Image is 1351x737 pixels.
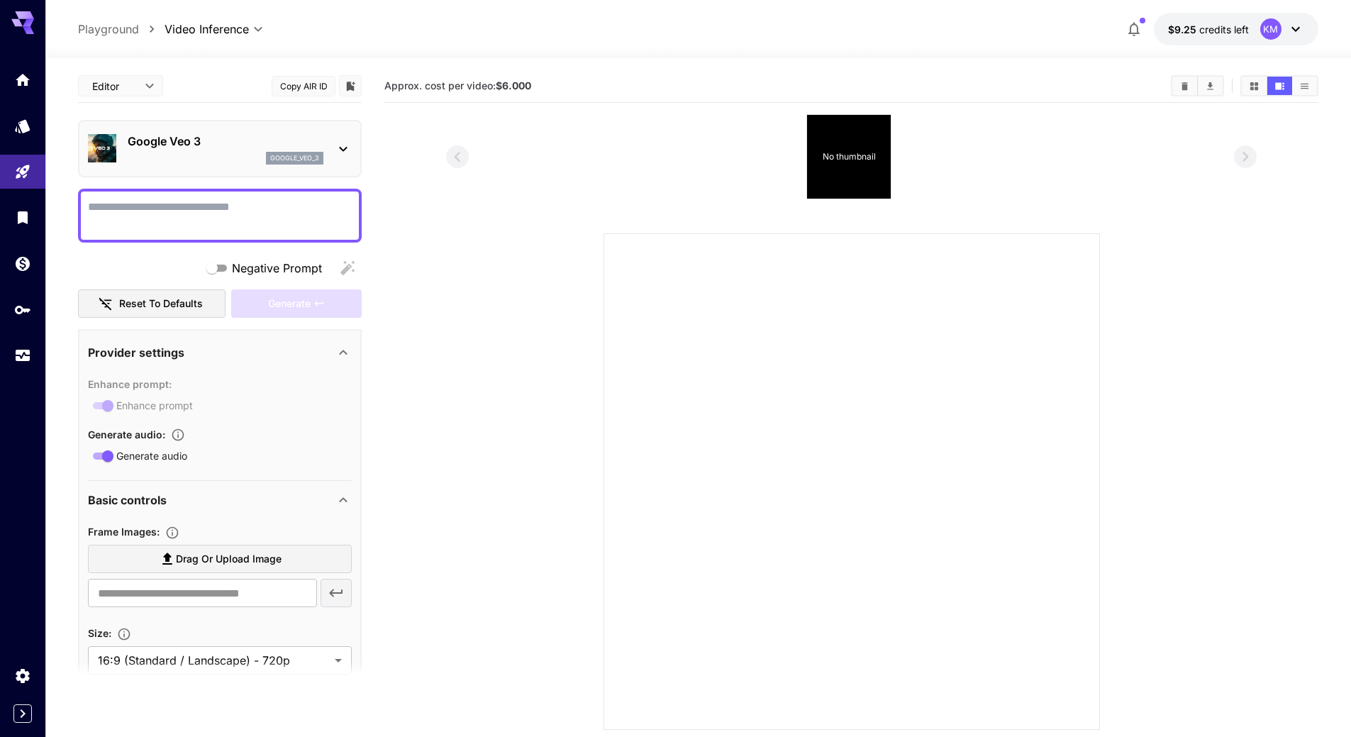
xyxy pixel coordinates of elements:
[88,336,352,370] div: Provider settings
[1171,75,1224,96] div: Clear videosDownload All
[384,79,531,92] span: Approx. cost per video:
[14,255,31,272] div: Wallet
[78,21,139,38] a: Playground
[14,209,31,226] div: Library
[344,77,357,94] button: Add to library
[165,21,249,38] span: Video Inference
[496,79,531,92] b: $6.000
[1267,77,1292,95] button: Show videos in video view
[1198,77,1223,95] button: Download All
[88,483,352,517] div: Basic controls
[160,526,185,540] button: Upload frame images.
[88,127,352,170] div: Google Veo 3google_veo_3
[88,492,167,509] p: Basic controls
[14,301,31,318] div: API Keys
[98,652,329,669] span: 16:9 (Standard / Landscape) - 720p
[13,704,32,723] button: Expand sidebar
[116,448,187,463] span: Generate audio
[822,150,875,163] p: No thumbnail
[1172,77,1197,95] button: Clear videos
[1260,18,1281,40] div: KM
[1154,13,1318,45] button: $9.25208KM
[88,545,352,574] label: Drag or upload image
[14,667,31,685] div: Settings
[111,627,137,641] button: Adjust the dimensions of the generated image by specifying its width and height in pixels, or sel...
[14,71,31,89] div: Home
[78,21,165,38] nav: breadcrumb
[14,163,31,181] div: Playground
[14,117,31,135] div: Models
[78,289,226,318] button: Reset to defaults
[88,344,184,361] p: Provider settings
[88,526,160,538] span: Frame Images :
[1199,23,1249,35] span: credits left
[1168,23,1199,35] span: $9.25
[92,79,136,94] span: Editor
[88,627,111,639] span: Size :
[1240,75,1318,96] div: Show videos in grid viewShow videos in video viewShow videos in list view
[272,76,335,96] button: Copy AIR ID
[270,153,319,163] p: google_veo_3
[176,550,282,568] span: Drag or upload image
[128,133,323,150] p: Google Veo 3
[1168,22,1249,37] div: $9.25208
[1292,77,1317,95] button: Show videos in list view
[88,428,165,440] span: Generate audio :
[1242,77,1267,95] button: Show videos in grid view
[14,347,31,365] div: Usage
[232,260,322,277] span: Negative Prompt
